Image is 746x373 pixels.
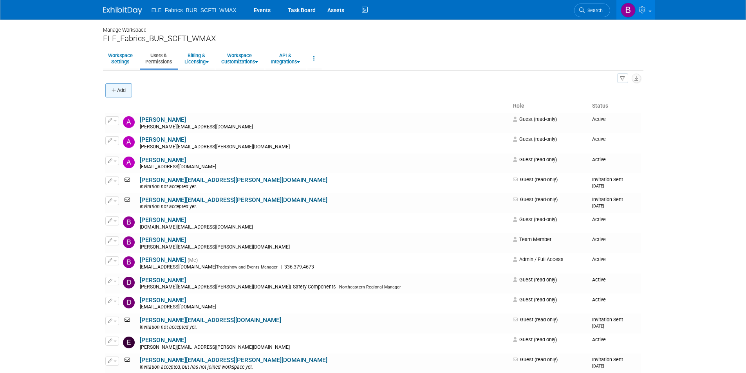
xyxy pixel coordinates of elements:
[513,196,558,202] span: Guest (read-only)
[140,216,186,223] a: [PERSON_NAME]
[290,284,291,290] span: |
[140,344,508,351] div: [PERSON_NAME][EMAIL_ADDRESS][PERSON_NAME][DOMAIN_NAME]
[592,216,606,222] span: Active
[589,99,641,113] th: Status
[282,264,316,270] span: 336.379.4673
[592,177,623,189] span: Invitation Sent
[188,258,198,263] span: (Me)
[140,357,327,364] a: [PERSON_NAME][EMAIL_ADDRESS][PERSON_NAME][DOMAIN_NAME]
[103,20,643,34] div: Manage Workspace
[140,256,186,263] a: [PERSON_NAME]
[140,157,186,164] a: [PERSON_NAME]
[592,297,606,303] span: Active
[140,144,508,150] div: [PERSON_NAME][EMAIL_ADDRESS][PERSON_NAME][DOMAIN_NAME]
[140,177,327,184] a: [PERSON_NAME][EMAIL_ADDRESS][PERSON_NAME][DOMAIN_NAME]
[621,3,636,18] img: Brystol Cheek
[513,337,557,342] span: Guest (read-only)
[216,265,278,270] span: Tradeshow and Events Manager
[140,264,508,270] div: [EMAIL_ADDRESS][DOMAIN_NAME]
[140,204,508,210] div: Invitation not accepted yet.
[513,357,558,362] span: Guest (read-only)
[592,277,606,283] span: Active
[513,116,557,122] span: Guest (read-only)
[123,216,135,228] img: Bill Black
[281,264,282,270] span: |
[140,277,186,284] a: [PERSON_NAME]
[592,136,606,142] span: Active
[140,317,281,324] a: [PERSON_NAME][EMAIL_ADDRESS][DOMAIN_NAME]
[513,216,557,222] span: Guest (read-only)
[103,7,142,14] img: ExhibitDay
[592,157,606,162] span: Active
[140,244,508,250] div: [PERSON_NAME][EMAIL_ADDRESS][PERSON_NAME][DOMAIN_NAME]
[103,34,643,43] div: ELE_Fabrics_BUR_SCFTI_WMAX
[513,236,551,242] span: Team Member
[266,49,305,68] a: API &Integrations
[140,184,508,190] div: Invitation not accepted yet.
[140,116,186,123] a: [PERSON_NAME]
[123,297,135,308] img: Darren O'Loughlin
[592,357,623,369] span: Invitation Sent
[140,236,186,243] a: [PERSON_NAME]
[216,49,263,68] a: WorkspaceCustomizations
[140,196,327,204] a: [PERSON_NAME][EMAIL_ADDRESS][PERSON_NAME][DOMAIN_NAME]
[592,204,604,209] small: [DATE]
[513,136,557,142] span: Guest (read-only)
[592,324,604,329] small: [DATE]
[103,49,138,68] a: WorkspaceSettings
[140,224,508,231] div: [DOMAIN_NAME][EMAIL_ADDRESS][DOMAIN_NAME]
[140,324,508,331] div: Invitation not accepted yet.
[140,364,508,371] div: Invitation accepted, but has not joined workspace yet.
[123,337,135,348] img: Eric Coble
[592,116,606,122] span: Active
[140,304,508,310] div: [EMAIL_ADDRESS][DOMAIN_NAME]
[510,99,589,113] th: Role
[592,364,604,369] small: [DATE]
[123,256,135,268] img: Brystol Cheek
[123,136,135,148] img: Andrew Hicks
[592,184,604,189] small: [DATE]
[140,136,186,143] a: [PERSON_NAME]
[513,297,557,303] span: Guest (read-only)
[592,256,606,262] span: Active
[123,157,135,168] img: Angus Roberts
[179,49,214,68] a: Billing &Licensing
[513,317,558,323] span: Guest (read-only)
[513,157,557,162] span: Guest (read-only)
[592,337,606,342] span: Active
[140,49,177,68] a: Users &Permissions
[152,7,237,13] span: ELE_Fabrics_BUR_SCFTI_WMAX
[123,277,135,288] img: Danny Doyle
[123,116,135,128] img: Amanda Frisbee
[574,4,610,17] a: Search
[592,317,623,329] span: Invitation Sent
[513,256,564,262] span: Admin / Full Access
[140,337,186,344] a: [PERSON_NAME]
[592,236,606,242] span: Active
[140,284,508,290] div: [PERSON_NAME][EMAIL_ADDRESS][PERSON_NAME][DOMAIN_NAME]
[140,124,508,130] div: [PERSON_NAME][EMAIL_ADDRESS][DOMAIN_NAME]
[592,196,623,209] span: Invitation Sent
[513,277,557,283] span: Guest (read-only)
[585,7,603,13] span: Search
[140,164,508,170] div: [EMAIL_ADDRESS][DOMAIN_NAME]
[291,284,338,290] span: Safety Components
[513,177,558,182] span: Guest (read-only)
[105,83,132,97] button: Add
[140,297,186,304] a: [PERSON_NAME]
[123,236,135,248] img: Bryan Bolden
[339,285,401,290] span: Northeastern Regional Manager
